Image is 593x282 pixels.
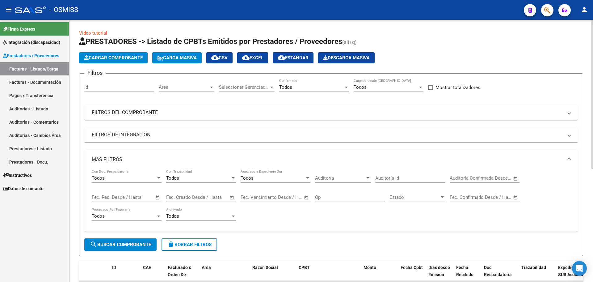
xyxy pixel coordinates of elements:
[435,84,480,91] span: Mostrar totalizadores
[450,194,470,200] input: Start date
[266,194,296,200] input: End date
[5,6,12,13] mat-icon: menu
[84,127,578,142] mat-expansion-panel-header: FILTROS DE INTEGRACION
[154,194,161,201] button: Open calendar
[84,105,578,120] mat-expansion-panel-header: FILTROS DEL COMPROBANTE
[558,265,586,277] span: Expediente SUR Asociado
[475,175,505,181] input: End date
[166,194,186,200] input: Start date
[315,175,365,181] span: Auditoría
[318,52,375,63] button: Descarga Masiva
[84,55,143,61] span: Cargar Comprobante
[456,265,473,277] span: Fecha Recibido
[3,185,44,192] span: Datos de contacto
[229,194,236,201] button: Open calendar
[92,175,105,181] span: Todos
[90,242,151,247] span: Buscar Comprobante
[211,54,219,61] mat-icon: cloud_download
[152,52,202,63] button: Carga Masiva
[168,265,191,277] span: Facturado x Orden De
[167,242,212,247] span: Borrar Filtros
[3,172,32,179] span: Instructivos
[159,84,209,90] span: Area
[354,84,367,90] span: Todos
[252,265,278,270] span: Razón Social
[3,52,59,59] span: Prestadores / Proveedores
[79,52,148,63] button: Cargar Comprobante
[3,26,35,32] span: Firma Express
[166,213,179,219] span: Todos
[273,52,313,63] button: Estandar
[323,55,370,61] span: Descarga Masiva
[192,194,222,200] input: End date
[450,175,470,181] input: Start date
[79,37,342,46] span: PRESTADORES -> Listado de CPBTs Emitidos por Prestadores / Proveedores
[475,194,505,200] input: End date
[117,194,147,200] input: End date
[484,265,512,277] span: Doc Respaldatoria
[237,52,268,63] button: EXCEL
[49,3,78,17] span: - OSMISS
[279,84,292,90] span: Todos
[92,213,105,219] span: Todos
[581,6,588,13] mat-icon: person
[318,52,375,63] app-download-masive: Descarga masiva de comprobantes (adjuntos)
[90,241,97,248] mat-icon: search
[364,265,376,270] span: Monto
[79,30,107,36] a: Video tutorial
[512,175,519,182] button: Open calendar
[428,265,450,277] span: Días desde Emisión
[162,238,217,251] button: Borrar Filtros
[202,265,211,270] span: Area
[84,238,157,251] button: Buscar Comprobante
[92,109,563,116] mat-panel-title: FILTROS DEL COMPROBANTE
[92,131,563,138] mat-panel-title: FILTROS DE INTEGRACION
[389,194,439,200] span: Estado
[206,52,233,63] button: CSV
[299,265,310,270] span: CPBT
[3,39,60,46] span: Integración (discapacidad)
[512,194,519,201] button: Open calendar
[303,194,310,201] button: Open calendar
[219,84,269,90] span: Seleccionar Gerenciador
[211,55,228,61] span: CSV
[401,265,423,270] span: Fecha Cpbt
[278,55,309,61] span: Estandar
[572,261,587,276] div: Open Intercom Messenger
[241,194,261,200] input: Start date
[84,69,106,77] h3: Filtros
[157,55,197,61] span: Carga Masiva
[242,54,250,61] mat-icon: cloud_download
[521,265,546,270] span: Trazabilidad
[167,241,175,248] mat-icon: delete
[242,55,263,61] span: EXCEL
[342,39,357,45] span: (alt+q)
[112,265,116,270] span: ID
[84,150,578,169] mat-expansion-panel-header: MAS FILTROS
[84,169,578,232] div: MAS FILTROS
[143,265,151,270] span: CAE
[241,175,254,181] span: Todos
[92,194,112,200] input: Start date
[278,54,285,61] mat-icon: cloud_download
[92,156,563,163] mat-panel-title: MAS FILTROS
[166,175,179,181] span: Todos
